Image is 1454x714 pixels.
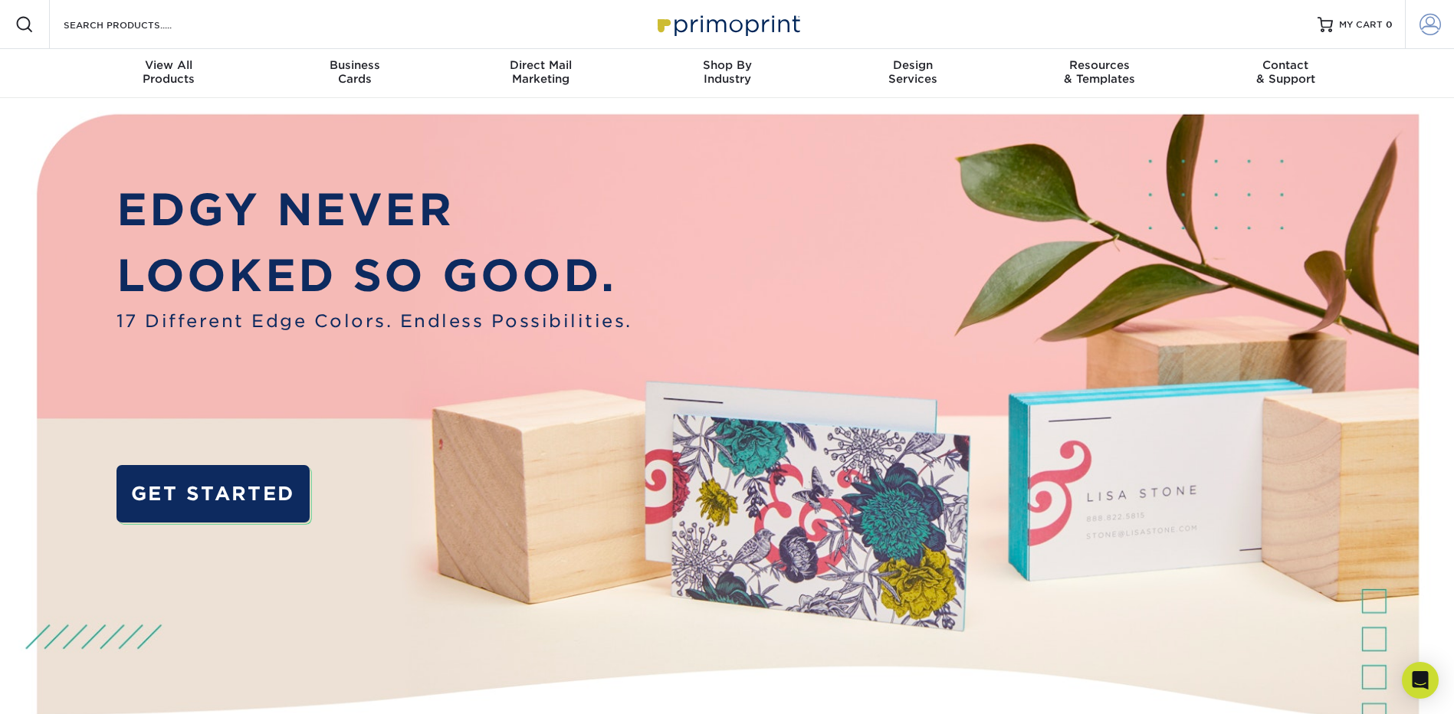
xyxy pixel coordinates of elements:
span: Shop By [634,58,820,72]
a: View AllProducts [76,49,262,98]
a: Resources& Templates [1006,49,1193,98]
div: Cards [261,58,448,86]
span: 17 Different Edge Colors. Endless Possibilities. [117,308,632,334]
div: Marketing [448,58,634,86]
img: Primoprint [651,8,804,41]
a: BusinessCards [261,49,448,98]
a: Direct MailMarketing [448,49,634,98]
span: Design [820,58,1006,72]
div: & Support [1193,58,1379,86]
p: EDGY NEVER [117,177,632,242]
span: Resources [1006,58,1193,72]
div: Products [76,58,262,86]
a: DesignServices [820,49,1006,98]
input: SEARCH PRODUCTS..... [62,15,212,34]
span: View All [76,58,262,72]
div: Industry [634,58,820,86]
a: GET STARTED [117,465,310,522]
div: Services [820,58,1006,86]
div: & Templates [1006,58,1193,86]
div: Open Intercom Messenger [1402,662,1439,699]
span: Business [261,58,448,72]
span: Contact [1193,58,1379,72]
a: Contact& Support [1193,49,1379,98]
p: LOOKED SO GOOD. [117,243,632,308]
a: Shop ByIndustry [634,49,820,98]
span: Direct Mail [448,58,634,72]
span: MY CART [1339,18,1383,31]
span: 0 [1386,19,1393,30]
iframe: Google Customer Reviews [4,667,130,709]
